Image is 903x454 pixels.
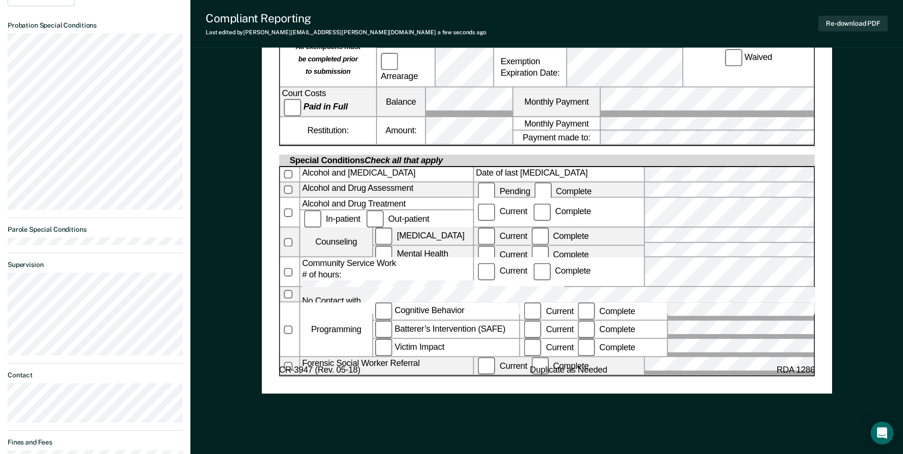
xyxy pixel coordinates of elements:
[206,11,486,25] div: Compliant Reporting
[300,167,473,181] div: Alcohol and [MEDICAL_DATA]
[288,155,445,166] div: Special Conditions
[304,210,321,227] input: In-patient
[531,246,548,263] input: Complete
[522,324,576,334] label: Current
[577,339,595,356] input: Complete
[474,167,643,181] label: Date of last [MEDICAL_DATA]
[375,227,392,245] input: [MEDICAL_DATA]
[513,87,600,116] label: Monthly Payment
[375,339,392,356] input: Victim Impact
[477,204,495,221] input: Current
[300,198,473,209] div: Alcohol and Drug Treatment
[8,21,183,30] dt: Probation Special Conditions
[577,303,595,320] input: Complete
[8,226,183,234] dt: Parole Special Conditions
[373,303,519,320] label: Cognitive Behavior
[476,361,529,370] label: Current
[476,249,529,259] label: Current
[513,117,600,130] label: Monthly Payment
[377,87,425,116] label: Balance
[373,321,519,338] label: Batterer’s Intervention (SAFE)
[577,321,595,338] input: Complete
[280,87,376,116] div: Court Costs
[280,117,376,144] div: Restitution:
[206,29,486,36] div: Last edited by [PERSON_NAME][EMAIL_ADDRESS][PERSON_NAME][DOMAIN_NAME]
[531,266,593,276] div: Complete
[373,339,519,356] label: Victim Impact
[871,422,893,444] div: Open Intercom Messenger
[296,42,360,76] strong: All exemptions must be completed prior to submission
[533,204,550,221] input: Complete
[513,131,600,144] label: Payment made to:
[300,183,473,197] div: Alcohol and Drug Assessment
[476,186,532,196] label: Pending
[477,227,495,245] input: Current
[725,49,742,66] input: Waived
[279,365,360,376] span: CR-3947 (Rev. 05-18)
[8,438,183,446] dt: Fines and Fees
[529,249,591,259] label: Complete
[530,365,607,376] span: Duplicate as Needed
[477,357,495,375] input: Current
[300,303,372,357] div: Programming
[531,207,593,217] label: Complete
[284,99,301,116] input: Paid in Full
[522,306,576,316] label: Current
[300,357,473,375] div: Forensic Social Worker Referral
[8,261,183,269] dt: Supervision
[723,49,774,66] label: Waived
[522,343,576,352] label: Current
[529,361,591,370] label: Complete
[8,371,183,379] dt: Contact
[280,29,376,86] div: Supervision Fees Status
[576,306,637,316] label: Complete
[533,263,550,280] input: Complete
[375,246,392,263] input: Mental Health
[379,53,433,82] label: Arrearage
[476,207,529,217] label: Current
[476,266,529,276] label: Current
[477,263,495,280] input: Current
[818,16,888,31] button: Re-download PDF
[524,303,541,320] input: Current
[381,53,398,70] input: Arrearage
[365,156,443,165] span: Check all that apply
[300,257,473,286] div: Community Service Work # of hours:
[576,324,637,334] label: Complete
[776,365,814,376] span: RDA 1286
[437,29,486,36] span: a few seconds ago
[534,183,551,200] input: Complete
[494,48,566,87] div: Exemption Expiration Date:
[366,210,383,227] input: Out-patient
[529,231,591,240] label: Complete
[364,214,431,223] label: Out-patient
[576,343,637,352] label: Complete
[531,227,548,245] input: Complete
[531,357,548,375] input: Complete
[477,246,495,263] input: Current
[375,321,392,338] input: Batterer’s Intervention (SAFE)
[524,339,541,356] input: Current
[476,231,529,240] label: Current
[373,246,473,263] label: Mental Health
[375,303,392,320] input: Cognitive Behavior
[302,214,364,223] label: In-patient
[377,117,425,144] label: Amount:
[477,183,495,200] input: Pending
[524,321,541,338] input: Current
[532,186,594,196] label: Complete
[373,227,473,245] label: [MEDICAL_DATA]
[303,102,347,111] strong: Paid in Full
[300,227,372,257] div: Counseling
